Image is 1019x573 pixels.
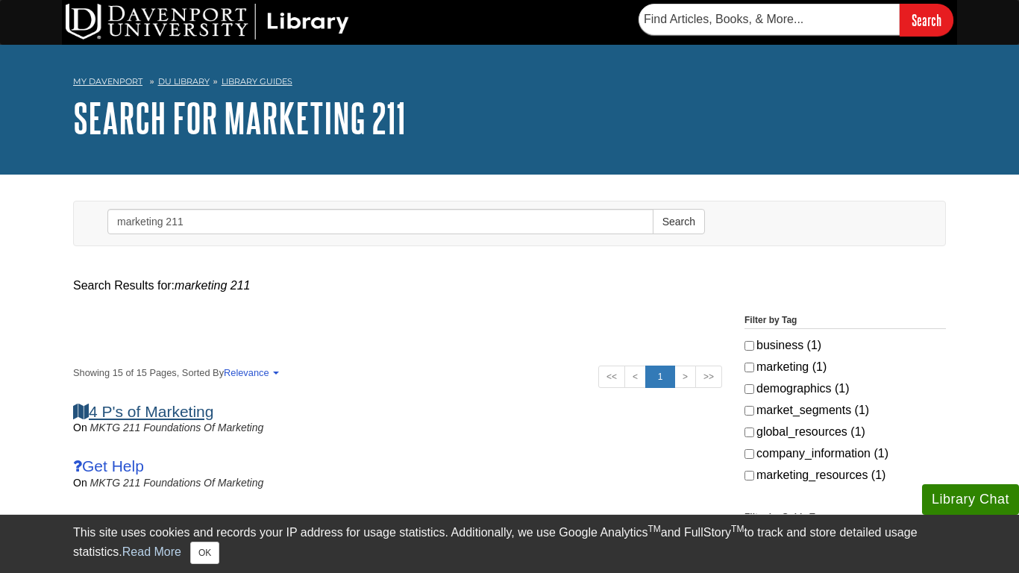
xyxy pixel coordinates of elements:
[639,4,900,35] input: Find Articles, Books, & More...
[90,422,264,433] a: MKTG 211 Foundations of Marketing
[73,477,87,489] span: on
[744,445,946,463] label: company_information (1)
[73,513,243,530] a: Video | Library Overview
[175,279,250,292] em: marketing 211
[648,524,660,534] sup: TM
[73,75,142,88] a: My Davenport
[731,524,744,534] sup: TM
[66,4,349,40] img: DU Library
[645,366,675,388] a: 1
[744,406,754,416] input: market_segments (1)
[73,95,946,140] h1: Search for marketing 211
[158,76,210,87] a: DU Library
[744,423,946,441] label: global_resources (1)
[107,209,653,234] input: Enter Search Words
[744,336,946,354] label: business (1)
[73,366,722,380] strong: Showing 15 of 15 Pages, Sorted By
[744,341,754,351] input: business (1)
[73,72,946,95] nav: breadcrumb
[744,384,754,394] input: demographics (1)
[639,4,953,36] form: Searches DU Library's articles, books, and more
[224,367,276,378] a: Relevance
[744,358,946,376] label: marketing (1)
[73,403,213,420] a: 4 P's of Marketing
[73,457,144,475] a: Get Help
[744,401,946,419] label: market_segments (1)
[744,471,754,480] input: marketing_resources (1)
[744,363,754,372] input: marketing (1)
[222,76,292,87] a: Library Guides
[73,524,946,564] div: This site uses cookies and records your IP address for usage statistics. Additionally, we use Goo...
[624,366,646,388] a: <
[190,542,219,564] button: Close
[653,209,705,234] button: Search
[744,466,946,484] label: marketing_resources (1)
[744,313,946,329] legend: Filter by Tag
[90,477,264,489] a: MKTG 211 Foundations of Marketing
[744,510,946,526] legend: Filter by Guide Type
[598,366,625,388] a: <<
[744,380,946,398] label: demographics (1)
[744,449,754,459] input: company_information (1)
[73,277,946,295] div: Search Results for:
[598,366,722,388] ul: Search Pagination
[922,484,1019,515] button: Library Chat
[695,366,722,388] a: >>
[73,422,87,433] span: on
[674,366,696,388] a: >
[122,545,181,558] a: Read More
[900,4,953,36] input: Search
[744,428,754,437] input: global_resources (1)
